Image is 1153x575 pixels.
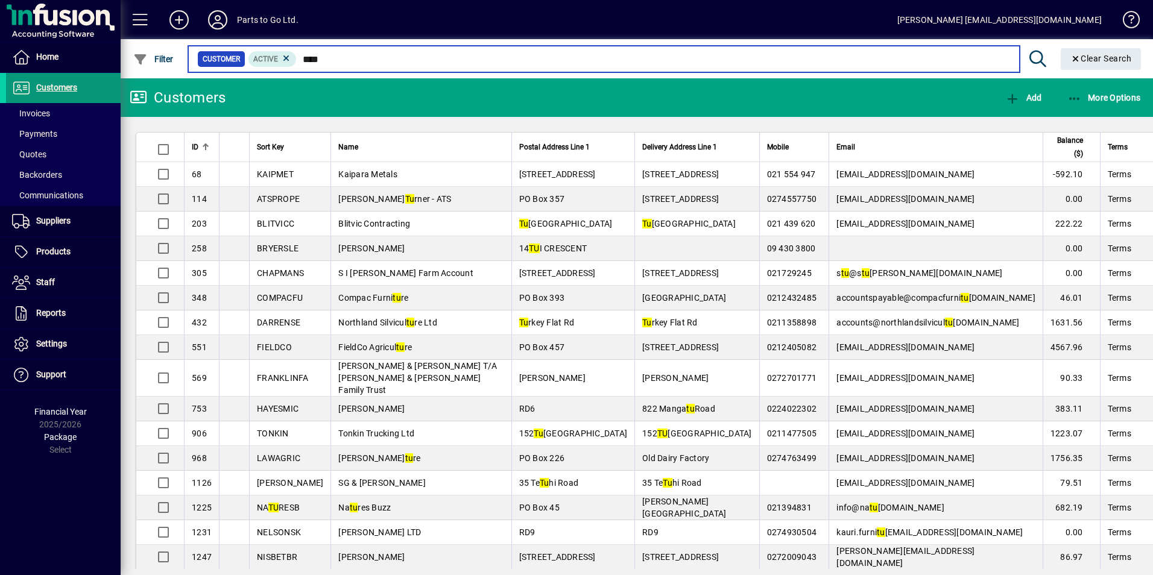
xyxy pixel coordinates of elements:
[767,194,817,204] span: 0274557750
[836,293,1035,303] span: accountspayable@compacfurni [DOMAIN_NAME]
[836,478,975,488] span: [EMAIL_ADDRESS][DOMAIN_NAME]
[767,453,817,463] span: 0274763499
[519,219,529,228] em: Tu
[192,140,212,154] div: ID
[1108,526,1131,538] span: Terms
[642,342,719,352] span: [STREET_ADDRESS]
[405,194,415,204] em: Tu
[519,194,565,204] span: PO Box 357
[1043,286,1100,310] td: 46.01
[519,169,596,179] span: [STREET_ADDRESS]
[836,453,975,463] span: [EMAIL_ADDRESS][DOMAIN_NAME]
[393,293,401,303] em: tu
[36,52,58,61] span: Home
[836,527,1023,537] span: kauri.furni [EMAIL_ADDRESS][DOMAIN_NAME]
[338,552,405,562] span: [PERSON_NAME]
[192,194,207,204] span: 114
[836,169,975,179] span: [EMAIL_ADDRESS][DOMAIN_NAME]
[519,244,587,253] span: 14 I CRESCENT
[36,369,66,379] span: Support
[519,318,529,327] em: Tu
[6,103,121,124] a: Invoices
[767,268,812,278] span: 021729245
[1061,48,1142,70] button: Clear
[396,342,405,352] em: tu
[642,169,719,179] span: [STREET_ADDRESS]
[1050,134,1083,160] span: Balance ($)
[1108,140,1128,154] span: Terms
[1108,403,1131,415] span: Terms
[192,268,207,278] span: 305
[192,552,212,562] span: 1247
[257,342,292,352] span: FIELDCO
[642,268,719,278] span: [STREET_ADDRESS]
[257,268,304,278] span: CHAPMANS
[642,140,717,154] span: Delivery Address Line 1
[338,503,391,512] span: Na res Buzz
[767,342,817,352] span: 0212405082
[338,244,405,253] span: [PERSON_NAME]
[198,9,237,31] button: Profile
[257,318,300,327] span: DARRENSE
[1050,134,1094,160] div: Balance ($)
[1067,93,1141,102] span: More Options
[519,429,628,438] span: 152 [GEOGRAPHIC_DATA]
[877,527,885,537] em: tu
[338,527,421,537] span: [PERSON_NAME] LTD
[642,497,726,518] span: [PERSON_NAME][GEOGRAPHIC_DATA]
[836,546,975,568] span: [PERSON_NAME][EMAIL_ADDRESS][DOMAIN_NAME]
[36,308,66,318] span: Reports
[36,83,77,92] span: Customers
[519,552,596,562] span: [STREET_ADDRESS]
[133,54,174,64] span: Filter
[6,360,121,390] a: Support
[12,129,57,139] span: Payments
[642,219,652,228] em: Tu
[529,244,540,253] em: TU
[767,429,817,438] span: 0211477505
[1043,520,1100,545] td: 0.00
[519,318,575,327] span: rkey Flat Rd
[519,268,596,278] span: [STREET_ADDRESS]
[12,149,46,159] span: Quotes
[257,429,289,438] span: TONKIN
[1108,551,1131,563] span: Terms
[338,140,504,154] div: Name
[642,318,698,327] span: rkey Flat Rd
[836,140,1035,154] div: Email
[338,404,405,413] span: [PERSON_NAME]
[841,268,850,278] em: tu
[1070,54,1132,63] span: Clear Search
[12,170,62,180] span: Backorders
[338,268,473,278] span: S I [PERSON_NAME] Farm Account
[192,453,207,463] span: 968
[257,244,299,253] span: BRYERSLE
[338,429,414,438] span: Tonkin Trucking Ltd
[1043,446,1100,471] td: 1756.35
[663,478,672,488] em: Tu
[1108,452,1131,464] span: Terms
[1043,421,1100,446] td: 1223.07
[767,373,817,383] span: 0272701771
[192,244,207,253] span: 258
[6,237,121,267] a: Products
[1108,168,1131,180] span: Terms
[1043,545,1100,570] td: 86.97
[767,140,789,154] span: Mobile
[1064,87,1144,108] button: More Options
[36,247,71,256] span: Products
[836,503,944,512] span: info@na [DOMAIN_NAME]
[1005,93,1041,102] span: Add
[519,478,579,488] span: 35 Te hi Road
[6,144,121,165] a: Quotes
[1108,341,1131,353] span: Terms
[642,478,702,488] span: 35 Te hi Road
[237,10,299,30] div: Parts to Go Ltd.
[257,293,303,303] span: COMPACFU
[257,478,323,488] span: [PERSON_NAME]
[1043,212,1100,236] td: 222.22
[1108,193,1131,205] span: Terms
[1043,236,1100,261] td: 0.00
[642,429,752,438] span: 152 [GEOGRAPHIC_DATA]
[1043,471,1100,495] td: 79.51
